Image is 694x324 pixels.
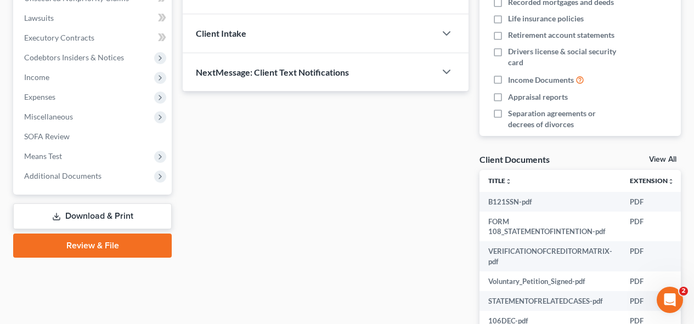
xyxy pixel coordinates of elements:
td: B121SSN-pdf [479,192,621,212]
span: Codebtors Insiders & Notices [24,53,124,62]
span: NextMessage: Client Text Notifications [196,67,349,77]
a: View All [649,156,676,163]
span: Client Intake [196,28,246,38]
span: Lawsuits [24,13,54,22]
span: Executory Contracts [24,33,94,42]
td: Voluntary_Petition_Signed-pdf [479,271,621,291]
td: PDF [621,192,683,212]
span: Separation agreements or decrees of divorces [508,108,621,130]
a: Lawsuits [15,8,172,28]
span: Miscellaneous [24,112,73,121]
td: FORM 108_STATEMENTOFINTENTION-pdf [479,212,621,242]
span: Appraisal reports [508,92,568,103]
i: unfold_more [668,178,674,185]
i: unfold_more [505,178,512,185]
td: PDF [621,291,683,311]
span: Retirement account statements [508,30,614,41]
td: PDF [621,241,683,271]
span: Expenses [24,92,55,101]
a: Review & File [13,234,172,258]
span: SOFA Review [24,132,70,141]
td: PDF [621,271,683,291]
td: VERIFICATIONOFCREDITORMATRIX-pdf [479,241,621,271]
a: Titleunfold_more [488,177,512,185]
span: Life insurance policies [508,13,584,24]
a: Executory Contracts [15,28,172,48]
span: Drivers license & social security card [508,46,621,68]
div: Client Documents [479,154,550,165]
span: Means Test [24,151,62,161]
td: PDF [621,212,683,242]
span: 2 [679,287,688,295]
iframe: Intercom live chat [657,287,683,313]
span: Additional Documents [24,171,101,180]
td: STATEMENTOFRELATEDCASES-pdf [479,291,621,311]
a: Extensionunfold_more [630,177,674,185]
a: Download & Print [13,203,172,229]
span: Income [24,72,49,82]
span: Income Documents [508,75,574,86]
a: SOFA Review [15,127,172,146]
